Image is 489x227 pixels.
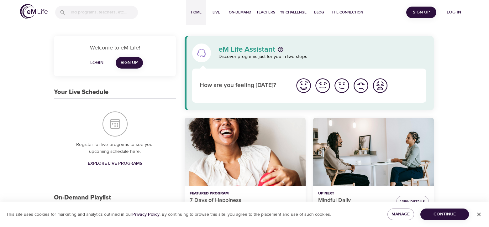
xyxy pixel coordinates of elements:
p: eM Life Assistant [218,46,275,53]
p: 7 Days of Happiness [190,196,300,205]
button: Login [87,57,107,69]
button: Sign Up [406,7,436,18]
span: On-Demand [229,9,251,16]
button: Log in [439,7,469,18]
span: Explore Live Programs [88,160,142,168]
img: bad [352,77,370,94]
span: The Connection [332,9,363,16]
span: View Details [400,199,425,205]
span: 1% Challenge [280,9,307,16]
p: Discover programs just for you in two steps [218,53,426,60]
button: I'm feeling worst [371,76,390,95]
button: Continue [420,209,469,220]
span: Continue [425,210,464,218]
img: ok [333,77,350,94]
p: Mindful Daily [318,196,391,205]
span: Sign Up [409,8,434,16]
button: I'm feeling ok [332,76,351,95]
a: Explore Live Programs [85,158,145,169]
h3: On-Demand Playlist [54,194,111,201]
button: Manage [387,209,414,220]
img: great [295,77,312,94]
img: worst [371,77,389,94]
span: Blog [312,9,327,16]
p: Up Next [318,191,391,196]
span: Teachers [256,9,275,16]
button: View Details [396,196,429,208]
span: Home [189,9,204,16]
p: Featured Program [190,191,300,196]
span: Sign Up [121,59,138,67]
a: Sign Up [116,57,143,69]
span: Live [209,9,224,16]
span: Log in [441,8,466,16]
p: How are you feeling [DATE]? [200,81,287,90]
img: Your Live Schedule [103,111,128,137]
span: Manage [392,210,409,218]
p: Register for live programs to see your upcoming schedule here. [66,141,163,155]
img: eM Life Assistant [197,48,207,58]
img: logo [20,4,48,19]
button: I'm feeling bad [351,76,371,95]
a: Privacy Policy [132,212,160,217]
img: good [314,77,331,94]
button: I'm feeling good [313,76,332,95]
input: Find programs, teachers, etc... [68,6,138,19]
p: Welcome to eM Life! [61,44,168,52]
h3: Your Live Schedule [54,89,108,96]
button: 7 Days of Happiness [185,118,305,186]
button: Mindful Daily [313,118,434,186]
button: I'm feeling great [294,76,313,95]
span: Login [89,59,104,67]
